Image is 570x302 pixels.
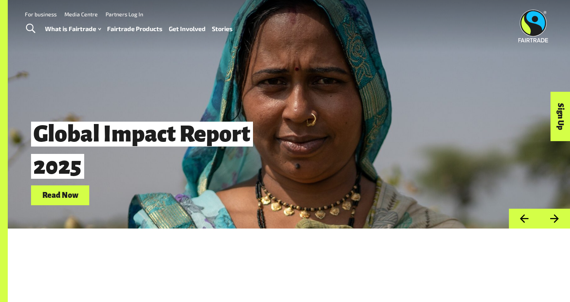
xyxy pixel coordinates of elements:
button: Next [539,209,570,229]
a: Media Centre [64,11,98,17]
a: What is Fairtrade [45,23,101,35]
a: Stories [212,23,233,35]
a: Get Involved [169,23,206,35]
a: For business [25,11,57,17]
a: Fairtrade Products [107,23,163,35]
a: Toggle Search [21,19,40,38]
img: Fairtrade Australia New Zealand logo [518,10,548,42]
a: Read Now [31,185,89,205]
button: Previous [509,209,539,229]
span: Global Impact Report 2025 [31,122,253,179]
a: Partners Log In [106,11,143,17]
